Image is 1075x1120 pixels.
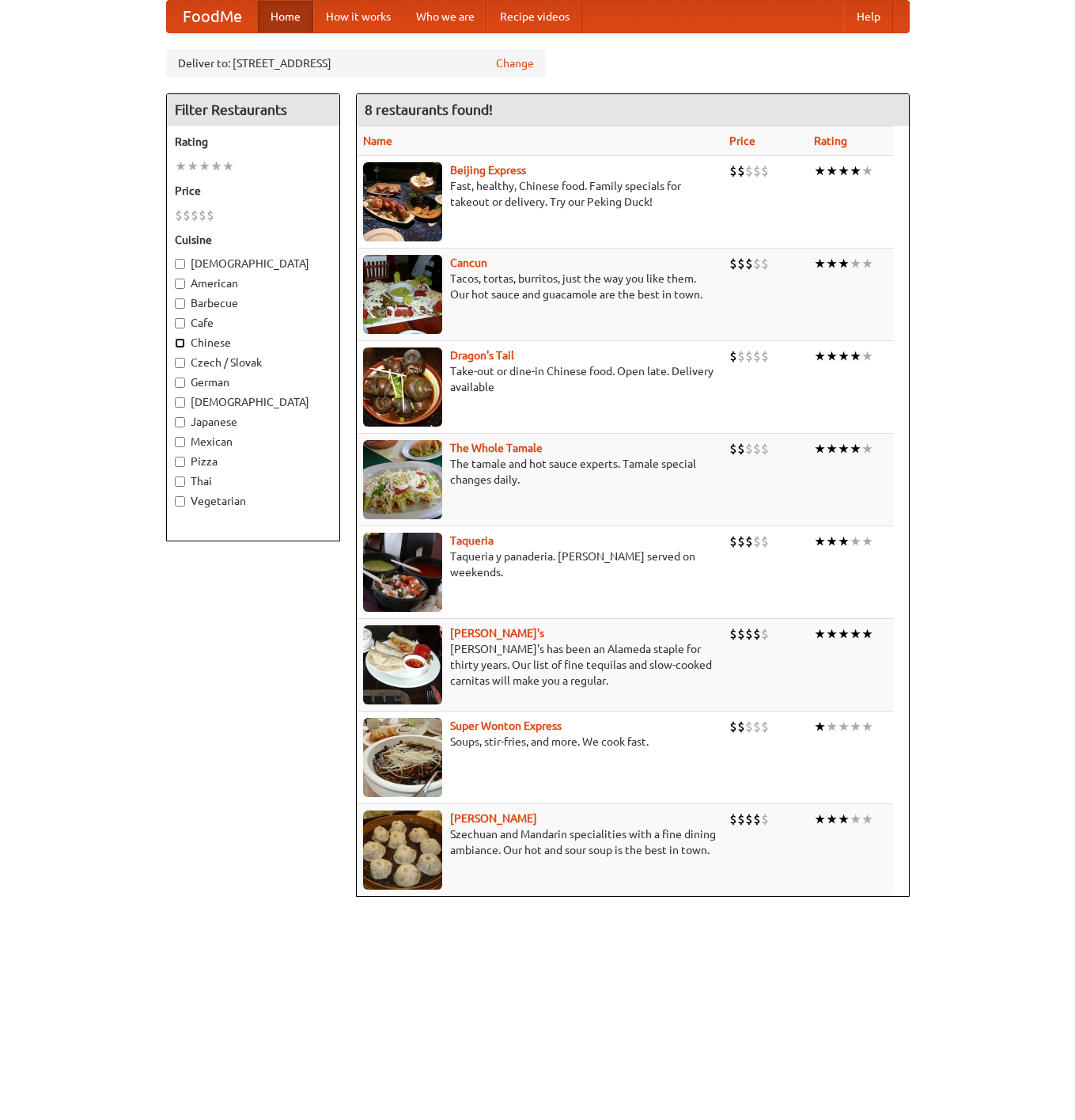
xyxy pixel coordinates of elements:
[826,718,838,735] li: ★
[737,162,745,180] li: $
[745,625,753,643] li: $
[826,625,838,643] li: ★
[363,641,717,689] p: [PERSON_NAME]'s has been an Alameda staple for thirty years. Our list of fine tequilas and slow-c...
[861,347,873,365] li: ★
[745,533,753,550] li: $
[175,335,331,351] label: Chinese
[826,162,838,180] li: ★
[850,533,861,550] li: ★
[363,271,717,302] p: Tacos, tortas, burritos, just the way you like them. Our hot sauce and guacamole are the best in ...
[187,158,199,175] li: ★
[363,347,442,427] img: dragon.jpg
[729,718,737,735] li: $
[363,456,717,488] p: The tamale and hot sauce experts. Tamale special changes daily.
[761,625,769,643] li: $
[753,811,761,828] li: $
[363,734,717,750] p: Soups, stir-fries, and more. We cook fast.
[175,414,331,430] label: Japanese
[826,533,838,550] li: ★
[745,718,753,735] li: $
[363,135,392,147] a: Name
[814,255,826,272] li: ★
[365,102,493,117] ng-pluralize: 8 restaurants found!
[826,255,838,272] li: ★
[753,533,761,550] li: $
[826,440,838,457] li: ★
[450,812,537,825] b: [PERSON_NAME]
[729,440,737,457] li: $
[753,440,761,457] li: $
[838,718,850,735] li: ★
[450,164,526,177] a: Beijing Express
[850,718,861,735] li: ★
[729,255,737,272] li: $
[814,347,826,365] li: ★
[753,718,761,735] li: $
[363,440,442,519] img: wholetamale.jpg
[363,718,442,797] img: superwonton.jpg
[363,255,442,334] img: cancun.jpg
[175,417,185,427] input: Japanese
[175,295,331,311] label: Barbecue
[210,158,222,175] li: ★
[191,207,199,224] li: $
[363,625,442,704] img: pedros.jpg
[175,437,185,447] input: Mexican
[814,162,826,180] li: ★
[761,440,769,457] li: $
[175,256,331,271] label: [DEMOGRAPHIC_DATA]
[450,719,562,732] a: Super Wonton Express
[175,279,185,289] input: American
[761,255,769,272] li: $
[737,718,745,735] li: $
[403,1,487,32] a: Who we are
[175,476,185,487] input: Thai
[861,440,873,457] li: ★
[175,275,331,291] label: American
[761,718,769,735] li: $
[753,255,761,272] li: $
[737,811,745,828] li: $
[729,533,737,550] li: $
[183,207,191,224] li: $
[729,811,737,828] li: $
[450,534,494,547] a: Taqueria
[753,625,761,643] li: $
[175,298,185,309] input: Barbecue
[814,440,826,457] li: ★
[737,440,745,457] li: $
[838,347,850,365] li: ★
[450,442,543,454] b: The Whole Tamale
[814,811,826,828] li: ★
[167,1,258,32] a: FoodMe
[450,349,514,362] b: Dragon's Tail
[861,625,873,643] li: ★
[363,826,717,858] p: Szechuan and Mandarin specialities with a fine dining ambiance. Our hot and sour soup is the best...
[175,394,331,410] label: [DEMOGRAPHIC_DATA]
[175,457,185,467] input: Pizza
[861,718,873,735] li: ★
[850,255,861,272] li: ★
[861,533,873,550] li: ★
[761,533,769,550] li: $
[737,347,745,365] li: $
[496,55,534,71] a: Change
[826,811,838,828] li: ★
[850,162,861,180] li: ★
[450,256,487,269] b: Cancun
[745,347,753,365] li: $
[814,135,847,147] a: Rating
[175,259,185,269] input: [DEMOGRAPHIC_DATA]
[175,158,187,175] li: ★
[363,811,442,890] img: shandong.jpg
[363,533,442,612] img: taqueria.jpg
[814,718,826,735] li: ★
[175,397,185,408] input: [DEMOGRAPHIC_DATA]
[175,378,185,388] input: German
[838,440,850,457] li: ★
[745,255,753,272] li: $
[761,162,769,180] li: $
[450,627,544,640] b: [PERSON_NAME]'s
